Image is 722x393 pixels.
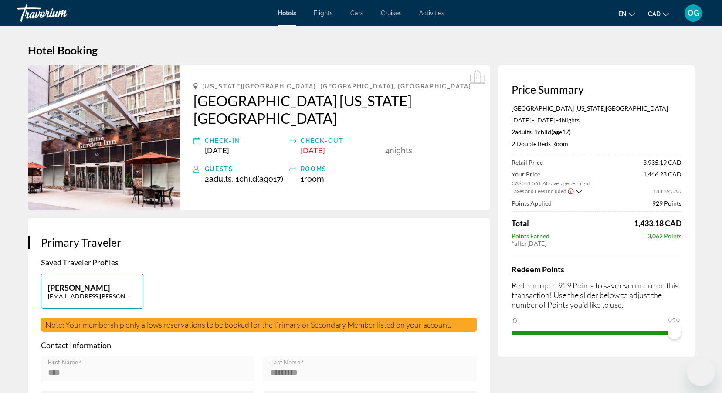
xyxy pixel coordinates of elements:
[41,257,477,267] p: Saved Traveler Profiles
[278,10,296,17] a: Hotels
[667,315,681,326] span: 929
[512,218,529,228] span: Total
[381,10,402,17] a: Cruises
[239,174,283,183] span: ( 17)
[512,232,549,240] span: Points Earned
[653,188,681,194] span: 183.89 CAD
[512,200,552,207] span: Points Applied
[512,128,532,136] span: 2
[618,7,635,20] button: Change language
[562,116,580,124] span: Nights
[512,240,681,247] div: * [DATE]
[385,146,390,155] span: 4
[270,359,301,366] mat-label: Last Name
[205,146,229,155] span: [DATE]
[28,65,180,210] img: Hilton Garden Inn New York West 35th Street
[209,174,232,183] span: Adults
[643,159,681,166] span: 3,935.19 CAD
[205,174,232,183] span: 2
[390,146,412,155] span: Nights
[419,10,444,17] a: Activities
[512,116,681,124] p: [DATE] - [DATE] -
[512,83,681,96] h3: Price Summary
[41,274,143,309] button: [PERSON_NAME][EMAIL_ADDRESS][PERSON_NAME][DOMAIN_NAME]
[48,292,136,300] p: [EMAIL_ADDRESS][PERSON_NAME][DOMAIN_NAME]
[668,325,681,339] span: ngx-slider
[45,320,451,329] span: Note: Your membership only allows reservations to be booked for the Primary or Secondary Member l...
[259,174,273,183] span: Age
[193,92,477,127] a: [GEOGRAPHIC_DATA] [US_STATE][GEOGRAPHIC_DATA]
[304,174,324,183] span: Room
[634,218,681,228] span: 1,433.18 CAD
[688,9,699,17] span: OG
[48,359,78,366] mat-label: First Name
[538,128,551,136] span: Child
[648,10,661,17] span: CAD
[41,340,477,350] p: Contact Information
[512,180,590,186] span: CA$361.56 CAD average per night
[48,283,136,292] p: [PERSON_NAME]
[512,170,590,178] span: Your Price
[643,170,681,186] span: 1,446.23 CAD
[512,281,681,309] p: Redeem up to 929 Points to save even more on this transaction! Use the slider below to adjust the...
[553,128,562,136] span: Age
[512,159,543,166] span: Retail Price
[350,10,363,17] a: Cars
[41,236,477,249] h3: Primary Traveler
[512,315,518,326] span: 0
[512,186,582,195] button: Show Taxes and Fees breakdown
[538,128,571,136] span: ( 17)
[301,174,324,183] span: 1
[205,164,285,174] div: Guests
[512,264,681,274] h4: Redeem Points
[301,146,325,155] span: [DATE]
[652,200,681,207] span: 929 Points
[202,83,471,90] span: [US_STATE][GEOGRAPHIC_DATA], [GEOGRAPHIC_DATA], [GEOGRAPHIC_DATA]
[232,174,283,183] span: , 1
[558,116,562,124] span: 4
[301,136,381,146] div: Check-out
[512,188,566,194] span: Taxes and Fees Included
[239,174,257,183] span: Child
[205,136,285,146] div: Check-in
[314,10,333,17] a: Flights
[28,44,695,57] h1: Hotel Booking
[512,331,681,333] ngx-slider: ngx-slider
[618,10,627,17] span: en
[17,2,105,24] a: Travorium
[647,232,681,240] span: 3,062 Points
[301,164,381,174] div: rooms
[514,240,527,247] span: after
[687,358,715,386] iframe: Button to launch messaging window
[515,128,532,136] span: Adults
[567,187,574,195] button: Show Taxes and Fees disclaimer
[512,105,681,112] p: [GEOGRAPHIC_DATA] [US_STATE][GEOGRAPHIC_DATA]
[532,128,571,136] span: , 1
[682,4,705,22] button: User Menu
[648,7,669,20] button: Change currency
[512,140,681,147] p: 2 Double Beds Room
